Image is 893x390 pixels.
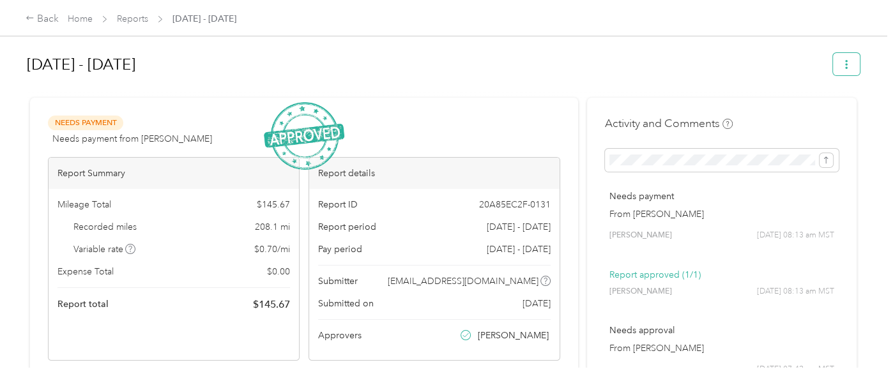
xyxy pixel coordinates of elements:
[253,297,290,312] span: $ 145.67
[757,364,834,375] span: [DATE] 07:42 am MST
[117,13,148,24] a: Reports
[49,158,299,189] div: Report Summary
[609,268,834,281] p: Report approved (1/1)
[609,207,834,221] p: From [PERSON_NAME]
[52,132,212,146] span: Needs payment from [PERSON_NAME]
[57,198,111,211] span: Mileage Total
[487,220,551,234] span: [DATE] - [DATE]
[609,230,672,241] span: [PERSON_NAME]
[318,274,358,288] span: Submitter
[478,329,549,342] span: [PERSON_NAME]
[609,324,834,337] p: Needs approval
[73,220,137,234] span: Recorded miles
[57,265,114,278] span: Expense Total
[318,329,362,342] span: Approvers
[523,297,551,310] span: [DATE]
[255,220,290,234] span: 208.1 mi
[609,190,834,203] p: Needs payment
[609,286,672,297] span: [PERSON_NAME]
[257,198,290,211] span: $ 145.67
[264,102,344,170] img: ApprovedStamp
[388,274,538,288] span: [EMAIL_ADDRESS][DOMAIN_NAME]
[479,198,551,211] span: 20A85EC2F-0131
[318,198,358,211] span: Report ID
[318,243,362,256] span: Pay period
[27,49,824,80] h1: Sep 22 - 28, 2025
[318,297,374,310] span: Submitted on
[57,297,109,311] span: Report total
[757,230,834,241] span: [DATE] 08:13 am MST
[487,243,551,256] span: [DATE] - [DATE]
[73,243,136,256] span: Variable rate
[605,116,733,131] h4: Activity and Comments
[68,13,93,24] a: Home
[609,341,834,355] p: From [PERSON_NAME]
[318,220,376,234] span: Report period
[267,265,290,278] span: $ 0.00
[254,243,290,256] span: $ 0.70 / mi
[309,158,560,189] div: Report details
[48,116,123,130] span: Needs Payment
[172,12,236,26] span: [DATE] - [DATE]
[821,319,893,390] iframe: Everlance-gr Chat Button Frame
[26,11,59,27] div: Back
[757,286,834,297] span: [DATE] 08:13 am MST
